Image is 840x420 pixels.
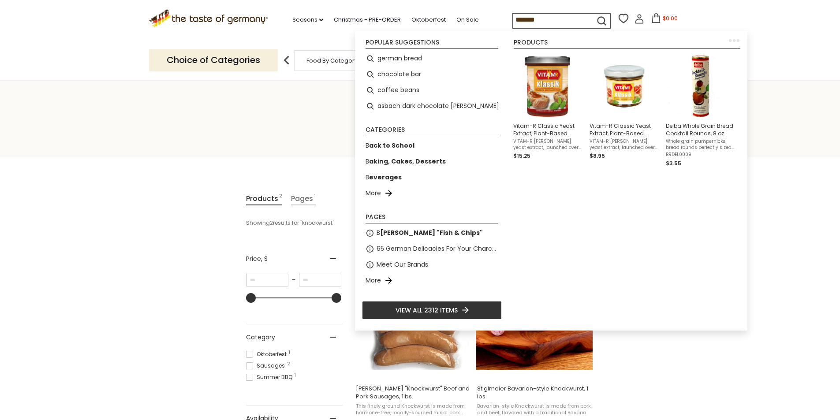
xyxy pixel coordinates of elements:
li: More [362,186,502,201]
div: Instant Search Results [355,31,747,331]
a: 65 German Delicacies For Your Charcuterie Board [377,244,498,254]
span: $3.55 [666,160,681,167]
span: Bavarian-style Knackwurst is made from pork and beef, flavored with a traditional Bavarian mixtur... [477,403,591,416]
a: Meet Our Brands [377,260,428,270]
p: Choice of Categories [149,49,278,71]
li: Vitam-R Classic Yeast Extract, Plant-Based Savory Spread, 8.8 oz [510,51,586,171]
img: Vitam-R Classic Yeast Extract [592,54,656,118]
span: Sausages [246,362,287,370]
a: Vitam-R Classic Yeast ExtractVitam-R Classic Yeast Extract, Plant-Based Savory Spread, 4.4 ozVITA... [590,54,659,168]
a: B[PERSON_NAME] "Fish & Chips" [377,228,483,238]
a: View Pages Tab [291,193,316,205]
li: Pages [366,214,498,223]
img: previous arrow [278,52,295,69]
li: Baking, Cakes, Desserts [362,154,502,170]
li: Categories [366,126,498,136]
b: [PERSON_NAME] "Fish & Chips" [380,228,483,237]
span: VITAM-R [PERSON_NAME] yeast extract, launched over [DATE] in [GEOGRAPHIC_DATA], adds an aromatic ... [513,138,582,151]
span: View all 2312 items [396,305,458,315]
button: $0.00 [646,13,683,26]
input: Maximum value [299,274,341,286]
li: Products [514,39,740,49]
a: Vitam-R Classic Yeast Extract, Plant-Based Savory Spread, 8.8 ozVITAM-R [PERSON_NAME] yeast extra... [513,54,582,168]
span: BRDEL0009 [666,152,735,158]
li: More [362,273,502,289]
span: Category [246,333,275,342]
span: 2 [279,193,282,204]
span: $15.25 [513,152,530,160]
span: Summer BBQ [246,373,295,381]
span: $0.00 [663,15,678,22]
span: Oktoberfest [246,350,289,358]
span: VITAM-R [PERSON_NAME] yeast extract, launched over [DATE] in [GEOGRAPHIC_DATA], adds an aromatic ... [590,138,659,151]
b: everages [369,173,402,182]
span: Price [246,254,268,264]
b: ack to School [369,141,414,150]
a: Back to School [366,141,414,151]
span: Vitam-R Classic Yeast Extract, Plant-Based Savory Spread, 8.8 oz [513,122,582,137]
b: aking, Cakes, Desserts [369,157,446,166]
span: 1 [314,193,316,204]
li: B[PERSON_NAME] "Fish & Chips" [362,225,502,241]
a: Baking, Cakes, Desserts [366,156,446,167]
li: coffee beans [362,82,502,98]
span: 1 [289,350,290,355]
span: $8.95 [590,152,605,160]
li: Vitam-R Classic Yeast Extract, Plant-Based Savory Spread, 4.4 oz [586,51,662,171]
a: On Sale [456,15,479,25]
span: Whole grain pumpernickel bread rounds perfectly sized for party hors d'oeuvres! Just add canned f... [666,138,735,151]
li: chocolate bar [362,67,502,82]
img: Binkert's "Knockwurst" Beef and Pork Sausages, 1lbs. [355,254,471,371]
li: Popular suggestions [366,39,498,49]
span: Delba Whole Grain Bread Cocktail Rounds, 8 oz. [666,122,735,137]
a: Oktoberfest [411,15,446,25]
li: View all 2312 items [362,301,502,320]
span: This finely ground Knockwurst is made from hormone-free, locally-sourced mix of pork and beef, sm... [356,403,470,416]
li: Back to School [362,138,502,154]
h1: Search results [27,120,813,140]
li: Delba Whole Grain Bread Cocktail Rounds, 8 oz. [662,51,739,171]
a: View Products Tab [246,193,282,205]
a: Food By Category [306,57,358,64]
input: Minimum value [246,274,288,286]
li: asbach dark chocolate brandy [362,98,502,114]
span: Vitam-R Classic Yeast Extract, Plant-Based Savory Spread, 4.4 oz [590,122,659,137]
a: Beverages [366,172,402,182]
a: Delba Whole Grain Bread Cocktail Rounds, 8 oz.Whole grain pumpernickel bread rounds perfectly siz... [666,54,735,168]
div: Showing results for " " [246,216,460,230]
span: [PERSON_NAME] "Knockwurst" Beef and Pork Sausages, 1lbs. [356,385,470,401]
li: german bread [362,51,502,67]
li: 65 German Delicacies For Your Charcuterie Board [362,241,502,257]
li: Beverages [362,170,502,186]
span: B [377,228,483,238]
a: Christmas - PRE-ORDER [334,15,401,25]
span: – [288,276,299,284]
span: Stiglmeier Bavarian-style Knockwurst, 1 lbs. [477,385,591,401]
li: Meet Our Brands [362,257,502,273]
span: 1 [295,373,296,378]
a: Seasons [292,15,323,25]
span: , $ [261,254,268,263]
b: 2 [270,219,273,227]
span: 2 [287,362,290,366]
